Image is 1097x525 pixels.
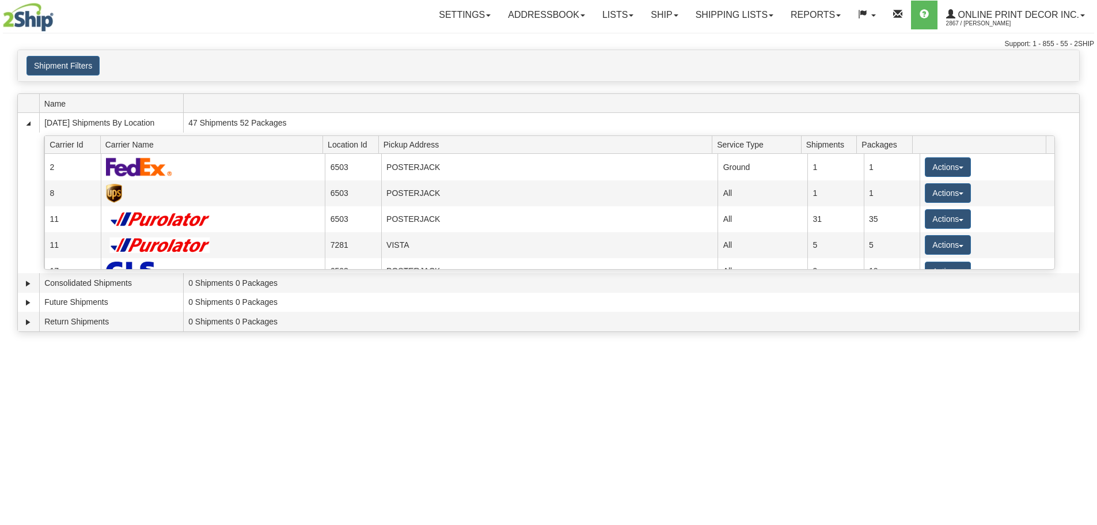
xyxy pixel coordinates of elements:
[864,232,920,258] td: 5
[22,316,34,328] a: Expand
[44,258,100,284] td: 17
[3,39,1094,49] div: Support: 1 - 855 - 55 - 2SHIP
[807,180,863,206] td: 1
[937,1,1094,29] a: Online Print Decor Inc. 2867 / [PERSON_NAME]
[44,232,100,258] td: 11
[687,1,782,29] a: Shipping lists
[718,180,807,206] td: All
[44,206,100,232] td: 11
[381,232,718,258] td: VISTA
[328,135,378,153] span: Location Id
[594,1,642,29] a: Lists
[1071,203,1096,321] iframe: chat widget
[864,206,920,232] td: 35
[50,135,100,153] span: Carrier Id
[325,232,381,258] td: 7281
[642,1,686,29] a: Ship
[955,10,1079,20] span: Online Print Decor Inc.
[325,206,381,232] td: 6503
[44,95,183,112] span: Name
[183,312,1079,331] td: 0 Shipments 0 Packages
[718,258,807,284] td: All
[325,258,381,284] td: 6503
[925,157,971,177] button: Actions
[106,237,215,253] img: Purolator
[499,1,594,29] a: Addressbook
[807,232,863,258] td: 5
[106,157,172,176] img: FedEx Express®
[39,273,183,293] td: Consolidated Shipments
[44,154,100,180] td: 2
[22,118,34,129] a: Collapse
[384,135,712,153] span: Pickup Address
[22,278,34,289] a: Expand
[864,154,920,180] td: 1
[861,135,912,153] span: Packages
[925,183,971,203] button: Actions
[105,135,323,153] span: Carrier Name
[106,184,122,203] img: UPS
[430,1,499,29] a: Settings
[806,135,857,153] span: Shipments
[39,293,183,312] td: Future Shipments
[864,258,920,284] td: 10
[807,154,863,180] td: 1
[22,297,34,308] a: Expand
[718,154,807,180] td: Ground
[106,211,215,227] img: Purolator
[106,262,162,281] img: GLS Canada
[864,180,920,206] td: 1
[925,235,971,255] button: Actions
[183,113,1079,133] td: 47 Shipments 52 Packages
[3,3,54,32] img: logo2867.jpg
[325,180,381,206] td: 6503
[925,262,971,281] button: Actions
[946,18,1033,29] span: 2867 / [PERSON_NAME]
[381,180,718,206] td: POSTERJACK
[717,135,801,153] span: Service Type
[718,206,807,232] td: All
[26,56,100,75] button: Shipment Filters
[925,209,971,229] button: Actions
[381,206,718,232] td: POSTERJACK
[381,154,718,180] td: POSTERJACK
[381,258,718,284] td: POSTERJACK
[718,232,807,258] td: All
[44,180,100,206] td: 8
[807,206,863,232] td: 31
[782,1,849,29] a: Reports
[325,154,381,180] td: 6503
[39,113,183,133] td: [DATE] Shipments By Location
[807,258,863,284] td: 9
[183,293,1079,312] td: 0 Shipments 0 Packages
[39,312,183,331] td: Return Shipments
[183,273,1079,293] td: 0 Shipments 0 Packages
